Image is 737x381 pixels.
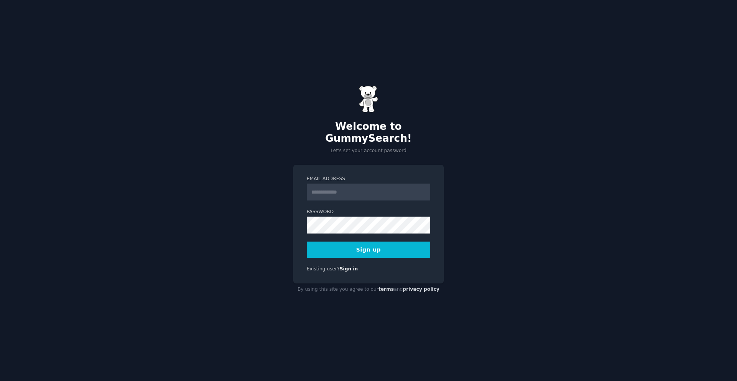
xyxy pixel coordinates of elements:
a: Sign in [340,266,358,272]
span: Existing user? [307,266,340,272]
a: terms [378,287,394,292]
label: Email Address [307,176,430,182]
button: Sign up [307,242,430,258]
img: Gummy Bear [359,86,378,113]
a: privacy policy [403,287,440,292]
div: By using this site you agree to our and [293,283,444,296]
h2: Welcome to GummySearch! [293,121,444,145]
p: Let's set your account password [293,147,444,154]
label: Password [307,209,430,215]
